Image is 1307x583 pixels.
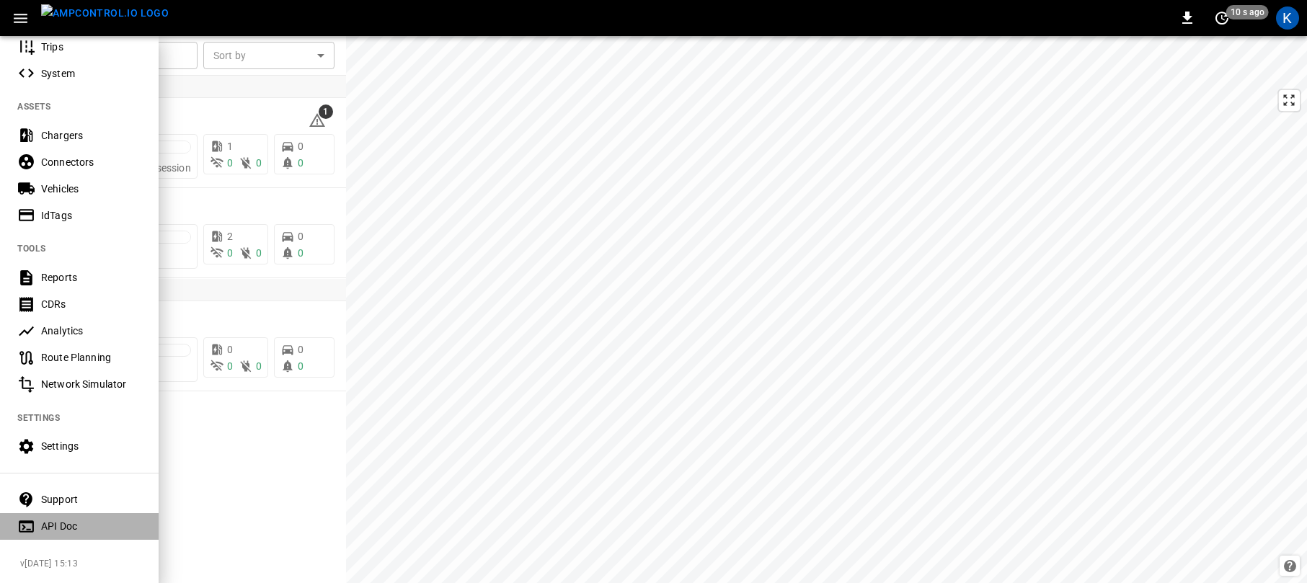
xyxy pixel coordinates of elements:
div: Reports [41,270,141,285]
div: Vehicles [41,182,141,196]
div: Route Planning [41,350,141,365]
div: profile-icon [1276,6,1299,30]
div: IdTags [41,208,141,223]
div: CDRs [41,297,141,311]
div: System [41,66,141,81]
div: Chargers [41,128,141,143]
img: ampcontrol.io logo [41,4,169,22]
span: v [DATE] 15:13 [20,557,147,571]
button: set refresh interval [1210,6,1233,30]
span: 10 s ago [1226,5,1269,19]
div: Connectors [41,155,141,169]
div: Trips [41,40,141,54]
div: Support [41,492,141,507]
div: Network Simulator [41,377,141,391]
div: API Doc [41,519,141,533]
div: Analytics [41,324,141,338]
div: Settings [41,439,141,453]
